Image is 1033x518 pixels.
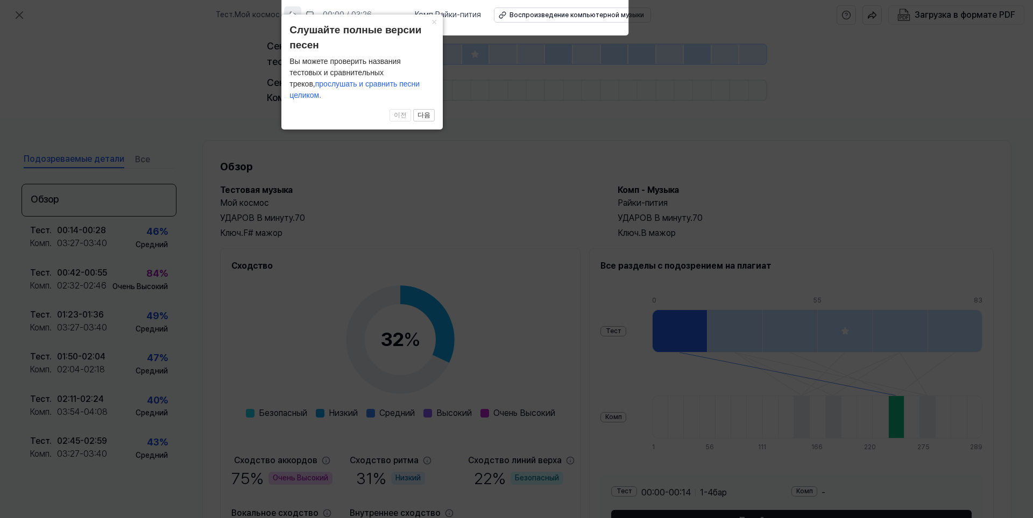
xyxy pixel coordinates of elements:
button: 이전 [390,109,411,122]
button: 다음 [413,109,435,122]
ya-tr-span: Слушайте полные версии песен [289,24,421,51]
ya-tr-span: Вы можете проверить названия тестовых и сравнительных треков, [289,57,401,88]
ya-tr-span: Райки-пития [435,10,481,19]
ya-tr-span: 다음 [418,111,430,119]
button: Воспроизведение компьютерной музыки [494,8,651,23]
ya-tr-span: . [433,10,435,19]
ya-tr-span: × [431,17,437,27]
ya-tr-span: Комп [415,10,433,19]
div: 00:00 / 03:26 [323,10,372,20]
button: Закрыть [426,15,443,30]
ya-tr-span: 이전 [394,111,407,119]
ya-tr-span: Воспроизведение компьютерной музыки [510,11,644,19]
ya-tr-span: прослушать и сравнить песни целиком. [289,80,420,99]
